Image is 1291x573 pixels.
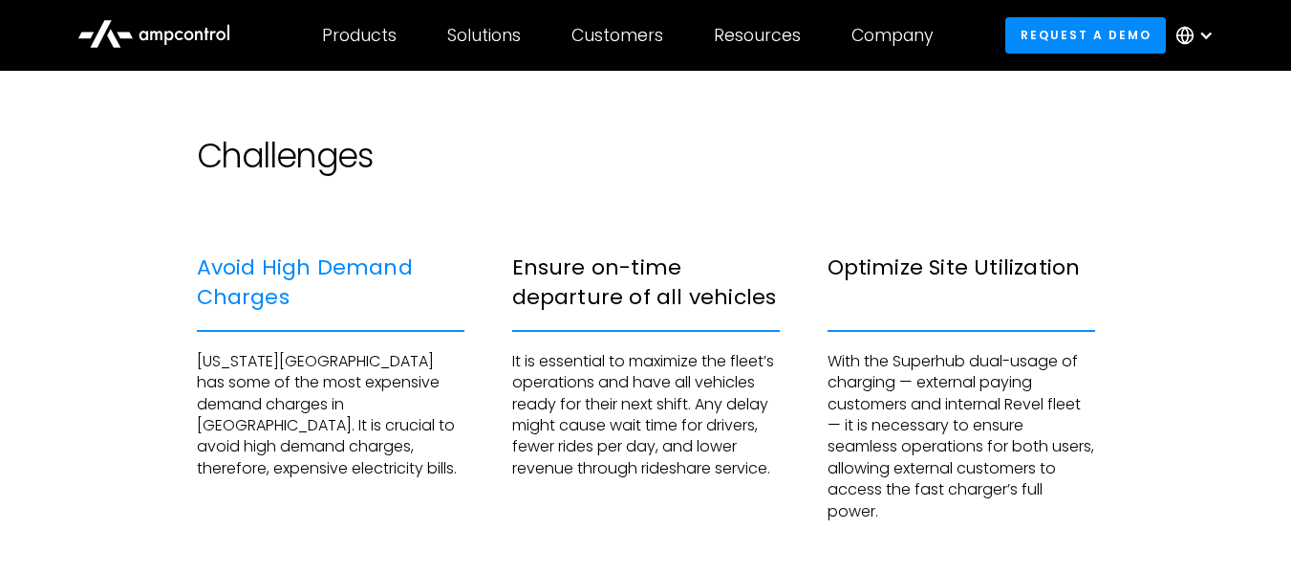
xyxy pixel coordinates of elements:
[197,330,464,479] p: [US_STATE][GEOGRAPHIC_DATA] has some of the most expensive demand charges in [GEOGRAPHIC_DATA]. I...
[512,330,780,479] p: It is essential to maximize the fleet’s operations and have all vehicles ready for their next shi...
[571,25,663,46] div: Customers
[512,253,780,313] div: Ensure on-time departure of all vehicles
[851,25,934,46] div: Company
[447,25,521,46] div: Solutions
[828,330,1095,522] p: With the Superhub dual-usage of charging — external paying customers and internal Revel fleet — i...
[714,25,801,46] div: Resources
[1005,17,1166,53] a: Request a demo
[197,253,464,313] div: Avoid High Demand Charges
[322,25,397,46] div: Products
[197,136,1095,176] h2: Challenges
[828,253,1095,283] div: Optimize Site Utilization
